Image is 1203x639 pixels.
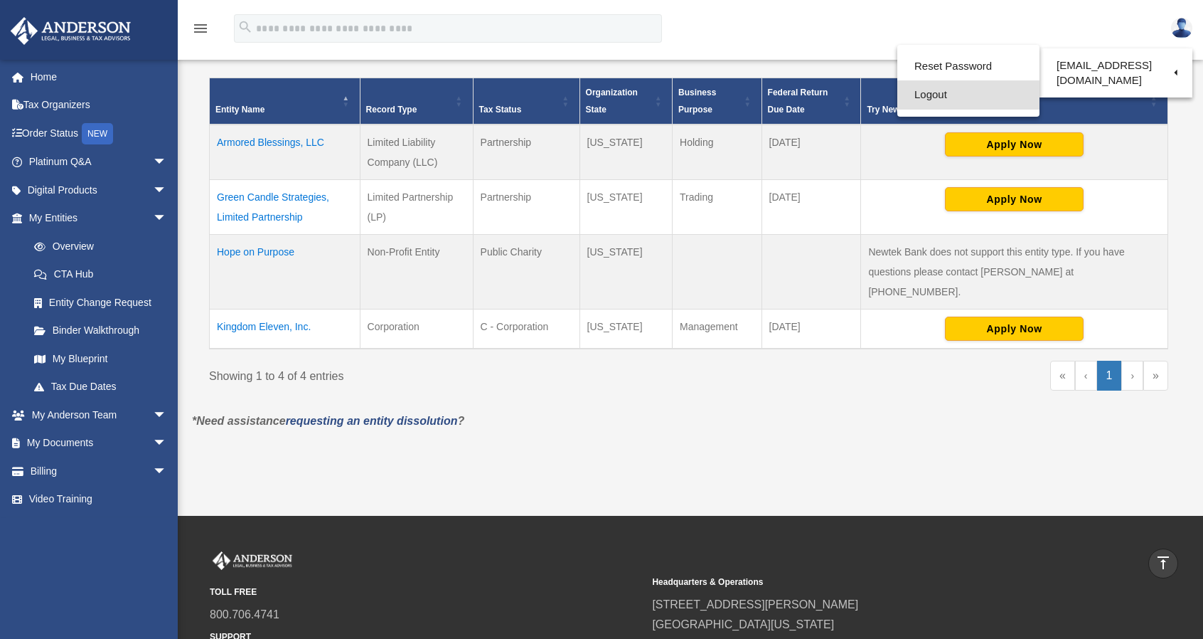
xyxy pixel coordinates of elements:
[678,88,716,115] span: Business Purpose
[579,179,672,234] td: [US_STATE]
[473,78,579,125] th: Tax Status: Activate to sort
[1143,361,1168,391] a: Last
[473,234,579,309] td: Public Charity
[10,485,188,514] a: Video Training
[1148,549,1178,579] a: vertical_align_top
[153,457,181,486] span: arrow_drop_down
[366,105,417,115] span: Record Type
[210,309,360,349] td: Kingdom Eleven, Inc.
[210,234,360,309] td: Hope on Purpose
[945,132,1084,157] button: Apply Now
[1075,361,1097,391] a: Previous
[761,179,861,234] td: [DATE]
[192,20,209,37] i: menu
[1097,361,1122,391] a: 1
[652,618,834,630] a: [GEOGRAPHIC_DATA][US_STATE]
[20,260,181,289] a: CTA Hub
[10,91,188,120] a: Tax Organizers
[10,401,188,429] a: My Anderson Teamarrow_drop_down
[586,88,638,115] span: Organization State
[153,401,181,430] span: arrow_drop_down
[945,187,1084,211] button: Apply Now
[20,232,174,260] a: Overview
[761,78,861,125] th: Federal Return Due Date: Activate to sort
[673,309,762,349] td: Management
[153,429,181,458] span: arrow_drop_down
[10,429,188,458] a: My Documentsarrow_drop_down
[867,101,1146,118] div: Try Newtek Bank
[479,105,522,115] span: Tax Status
[10,176,188,204] a: Digital Productsarrow_drop_down
[360,179,473,234] td: Limited Partnership (LP)
[215,105,264,115] span: Entity Name
[210,585,642,600] small: TOLL FREE
[360,125,473,180] td: Limited Liability Company (LLC)
[209,361,678,386] div: Showing 1 to 4 of 4 entries
[473,179,579,234] td: Partnership
[1050,361,1075,391] a: First
[1171,18,1192,38] img: User Pic
[579,125,672,180] td: [US_STATE]
[210,78,360,125] th: Entity Name: Activate to invert sorting
[1155,554,1172,571] i: vertical_align_top
[153,148,181,177] span: arrow_drop_down
[210,125,360,180] td: Armored Blessings, LLC
[768,88,828,115] span: Federal Return Due Date
[1121,361,1143,391] a: Next
[897,80,1039,110] a: Logout
[652,575,1084,590] small: Headquarters & Operations
[153,176,181,205] span: arrow_drop_down
[10,119,188,148] a: Order StatusNEW
[761,125,861,180] td: [DATE]
[673,179,762,234] td: Trading
[579,78,672,125] th: Organization State: Activate to sort
[673,78,762,125] th: Business Purpose: Activate to sort
[82,123,113,144] div: NEW
[579,309,672,349] td: [US_STATE]
[153,204,181,233] span: arrow_drop_down
[360,234,473,309] td: Non-Profit Entity
[360,309,473,349] td: Corporation
[210,551,295,570] img: Anderson Advisors Platinum Portal
[10,204,181,233] a: My Entitiesarrow_drop_down
[237,19,253,35] i: search
[897,52,1039,81] a: Reset Password
[360,78,473,125] th: Record Type: Activate to sort
[473,125,579,180] td: Partnership
[20,288,181,317] a: Entity Change Request
[652,598,858,611] a: [STREET_ADDRESS][PERSON_NAME]
[192,415,464,427] em: *Need assistance ?
[192,25,209,37] a: menu
[210,179,360,234] td: Green Candle Strategies, Limited Partnership
[673,125,762,180] td: Holding
[1039,52,1192,94] a: [EMAIL_ADDRESS][DOMAIN_NAME]
[473,309,579,349] td: C - Corporation
[861,234,1168,309] td: Newtek Bank does not support this entity type. If you have questions please contact [PERSON_NAME]...
[10,148,188,176] a: Platinum Q&Aarrow_drop_down
[286,415,458,427] a: requesting an entity dissolution
[579,234,672,309] td: [US_STATE]
[945,317,1084,341] button: Apply Now
[20,317,181,345] a: Binder Walkthrough
[20,344,181,373] a: My Blueprint
[20,373,181,401] a: Tax Due Dates
[861,78,1168,125] th: Try Newtek Bank : Activate to sort
[10,457,188,485] a: Billingarrow_drop_down
[210,608,279,620] a: 800.706.4741
[761,309,861,349] td: [DATE]
[10,63,188,91] a: Home
[6,17,135,45] img: Anderson Advisors Platinum Portal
